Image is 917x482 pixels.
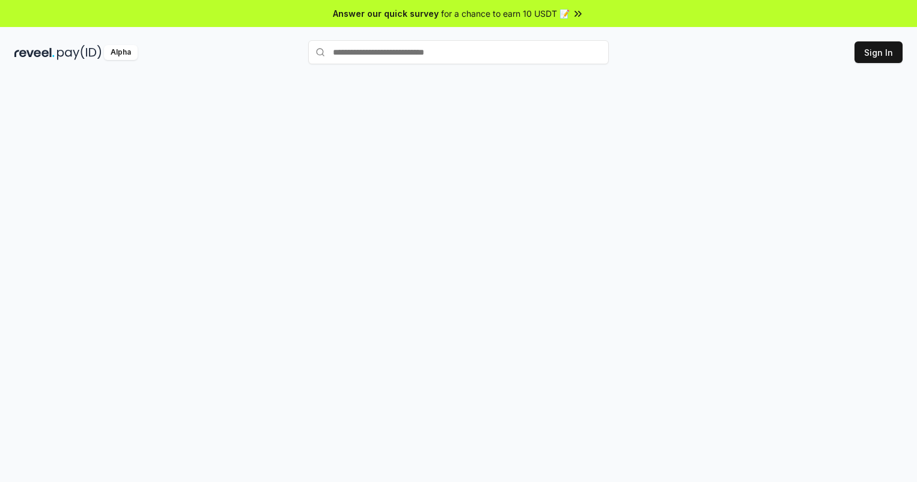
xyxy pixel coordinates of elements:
img: reveel_dark [14,45,55,60]
img: pay_id [57,45,102,60]
div: Alpha [104,45,138,60]
span: for a chance to earn 10 USDT 📝 [441,7,570,20]
button: Sign In [855,41,903,63]
span: Answer our quick survey [333,7,439,20]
